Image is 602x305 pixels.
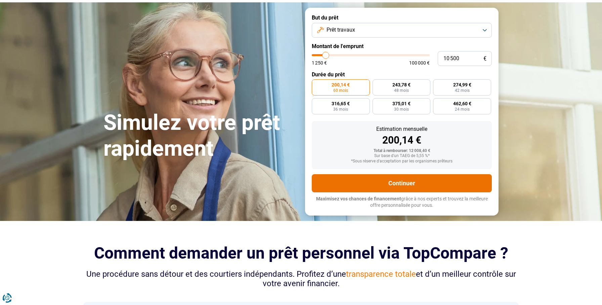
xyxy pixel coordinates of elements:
[332,82,350,87] span: 200,14 €
[453,82,471,87] span: 274,99 €
[317,135,486,145] div: 200,14 €
[453,101,471,106] span: 462,60 €
[333,88,348,92] span: 60 mois
[409,61,430,65] span: 100 000 €
[312,174,492,192] button: Continuer
[312,61,327,65] span: 1 250 €
[455,88,470,92] span: 42 mois
[392,82,411,87] span: 243,78 €
[317,154,486,158] div: Sur base d'un TAEG de 5,55 %*
[333,107,348,111] span: 36 mois
[83,269,519,289] div: Une procédure sans détour et des courtiers indépendants. Profitez d’une et d’un meilleur contrôle...
[312,71,492,78] label: Durée du prêt
[317,126,486,132] div: Estimation mensuelle
[327,26,355,34] span: Prêt travaux
[317,149,486,153] div: Total à rembourser: 12 008,40 €
[312,43,492,49] label: Montant de l'emprunt
[312,14,492,21] label: But du prêt
[317,159,486,164] div: *Sous réserve d'acceptation par les organismes prêteurs
[83,244,519,262] h2: Comment demander un prêt personnel via TopCompare ?
[394,107,409,111] span: 30 mois
[392,101,411,106] span: 375,01 €
[483,56,486,62] span: €
[316,196,401,201] span: Maximisez vos chances de financement
[455,107,470,111] span: 24 mois
[394,88,409,92] span: 48 mois
[312,196,492,209] p: grâce à nos experts et trouvez la meilleure offre personnalisée pour vous.
[103,110,297,162] h1: Simulez votre prêt rapidement
[312,23,492,38] button: Prêt travaux
[332,101,350,106] span: 316,65 €
[346,269,416,279] span: transparence totale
